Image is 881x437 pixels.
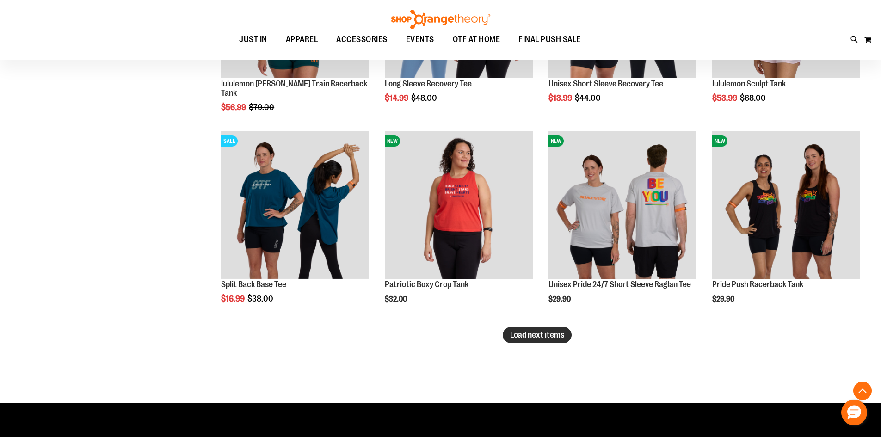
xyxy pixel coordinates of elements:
img: Split Back Base Tee [221,131,369,279]
span: $38.00 [247,294,275,303]
a: EVENTS [397,29,444,50]
a: JUST IN [230,29,277,50]
span: $13.99 [548,93,573,103]
span: Load next items [510,330,564,339]
img: Patriotic Boxy Crop Tank [385,131,533,279]
span: APPAREL [286,29,318,50]
a: Pride Push Racerback TankNEW [712,131,860,280]
a: lululemon [PERSON_NAME] Train Racerback Tank [221,79,367,98]
span: $68.00 [740,93,767,103]
button: Back To Top [853,382,872,400]
a: Patriotic Boxy Crop Tank [385,280,468,289]
img: Shop Orangetheory [390,10,492,29]
span: $53.99 [712,93,739,103]
a: Unisex Short Sleeve Recovery Tee [548,79,663,88]
button: Load next items [503,327,572,343]
span: NEW [712,135,727,147]
span: $16.99 [221,294,246,303]
div: product [708,126,865,327]
div: product [216,126,374,327]
span: $32.00 [385,295,408,303]
span: $29.90 [548,295,572,303]
a: lululemon Sculpt Tank [712,79,786,88]
span: NEW [548,135,564,147]
a: Split Back Base Tee [221,280,286,289]
div: product [544,126,701,327]
a: ACCESSORIES [327,29,397,50]
span: $14.99 [385,93,410,103]
a: Split Back Base TeeSALE [221,131,369,280]
span: NEW [385,135,400,147]
img: Pride Push Racerback Tank [712,131,860,279]
span: FINAL PUSH SALE [518,29,581,50]
span: SALE [221,135,238,147]
span: $56.99 [221,103,247,112]
span: $48.00 [411,93,438,103]
a: Long Sleeve Recovery Tee [385,79,472,88]
span: EVENTS [406,29,434,50]
span: $44.00 [575,93,602,103]
div: product [380,126,537,327]
button: Hello, have a question? Let’s chat. [841,400,867,425]
span: $79.00 [249,103,276,112]
a: OTF AT HOME [444,29,510,50]
span: JUST IN [239,29,267,50]
span: $29.90 [712,295,736,303]
span: OTF AT HOME [453,29,500,50]
a: Patriotic Boxy Crop TankNEW [385,131,533,280]
a: Pride Push Racerback Tank [712,280,803,289]
img: Unisex Pride 24/7 Short Sleeve Raglan Tee [548,131,696,279]
a: APPAREL [277,29,327,50]
a: Unisex Pride 24/7 Short Sleeve Raglan TeeNEW [548,131,696,280]
a: Unisex Pride 24/7 Short Sleeve Raglan Tee [548,280,691,289]
a: FINAL PUSH SALE [509,29,590,50]
span: ACCESSORIES [336,29,388,50]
